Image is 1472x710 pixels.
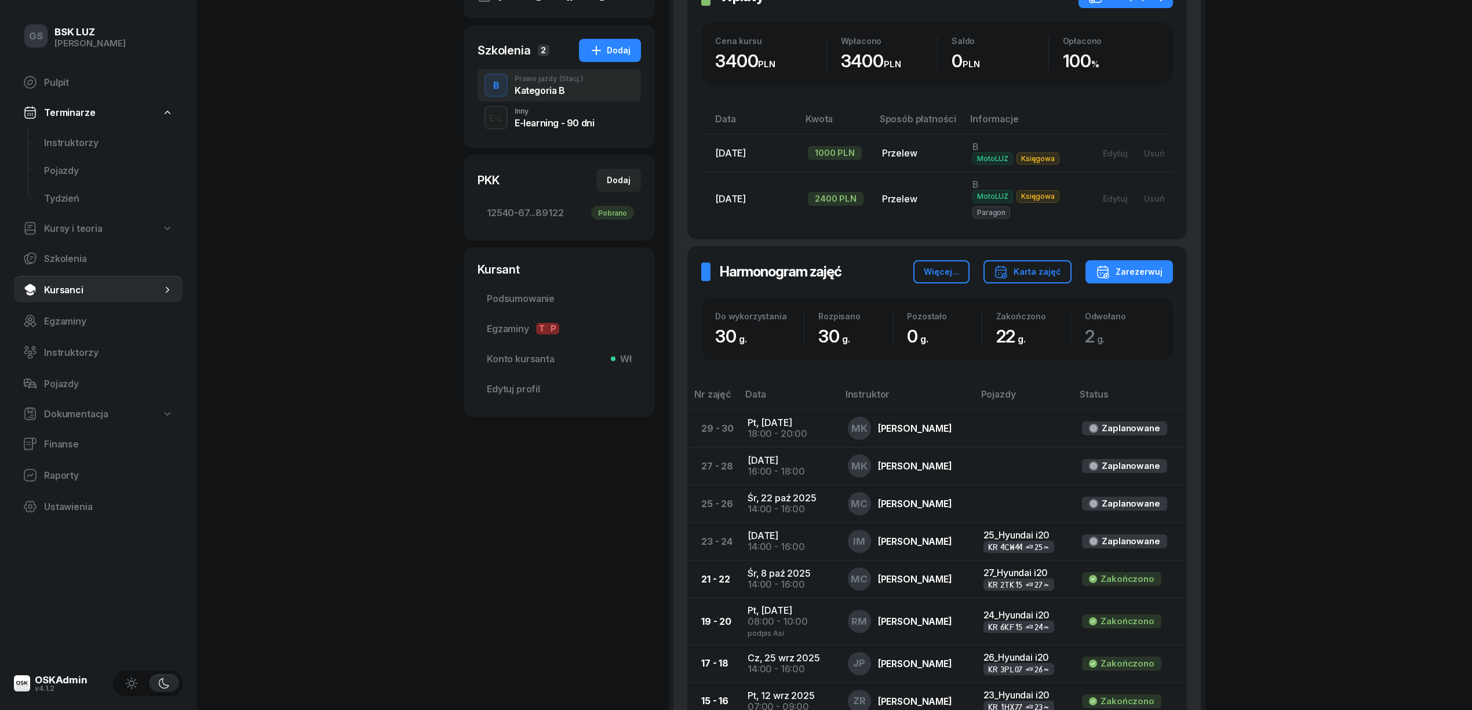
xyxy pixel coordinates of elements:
[1091,59,1099,70] small: %
[478,199,641,227] a: 12540-67...89122Pobrano
[44,470,173,481] span: Raporty
[1144,148,1165,158] div: Usuń
[589,43,631,57] div: Dodaj
[715,50,826,71] div: 3400
[983,652,1064,663] div: 26_Hyundai i20
[35,129,183,156] a: Instruktorzy
[839,388,974,410] th: Instruktor
[44,439,173,450] span: Finanse
[972,206,1010,219] span: Paragon
[738,410,839,447] td: Pt, [DATE]
[687,410,738,447] td: 29 - 30
[1018,333,1026,345] small: g.
[487,293,632,304] span: Podsumowanie
[878,499,952,508] div: [PERSON_NAME]
[35,156,183,184] a: Pojazdy
[484,74,508,97] button: B
[44,347,173,358] span: Instruktorzy
[14,493,183,520] a: Ustawienia
[738,560,839,598] td: Śr, 8 paź 2025
[35,685,88,692] div: v4.1.2
[988,622,1050,632] div: KR 6KF15 (24)
[799,113,873,134] th: Kwota
[44,253,173,264] span: Szkolenia
[748,504,829,515] div: 14:00 - 16:00
[1085,326,1111,347] span: 2
[841,36,938,46] div: Wpłacono
[878,659,952,668] div: [PERSON_NAME]
[44,378,173,389] span: Pojazdy
[1101,658,1154,669] div: Zakończono
[14,461,183,489] a: Raporty
[853,696,866,706] span: ZR
[1103,194,1128,203] div: Edytuj
[818,311,892,321] div: Rozpisano
[54,27,126,37] div: BSK LUZ
[515,108,594,115] div: Inny
[882,148,954,159] div: Przelew
[748,664,829,675] div: 14:00 - 16:00
[687,388,738,410] th: Nr zajęć
[758,59,775,70] small: PLN
[715,311,804,321] div: Do wykorzystania
[487,384,632,395] span: Edytuj profil
[478,345,641,373] a: Konto kursantaWł
[14,430,183,458] a: Finanse
[748,428,829,439] div: 18:00 - 20:00
[1016,190,1059,202] span: Księgowa
[996,311,1070,321] div: Zakończono
[738,645,839,682] td: Cz, 25 wrz 2025
[615,354,632,365] span: Wł
[44,285,162,296] span: Kursanci
[878,461,952,471] div: [PERSON_NAME]
[882,194,954,205] div: Przelew
[44,137,173,148] span: Instruktorzy
[1095,144,1136,163] button: Edytuj
[907,311,981,321] div: Pozostało
[994,265,1061,279] div: Karta zajęć
[44,316,173,327] span: Egzaminy
[952,36,1048,46] div: Saldo
[484,111,508,125] div: E-L
[952,50,1048,71] div: 0
[715,193,746,205] span: [DATE]
[596,169,641,192] button: Dodaj
[715,147,746,159] span: [DATE]
[478,261,641,278] div: Kursant
[748,541,829,552] div: 14:00 - 16:00
[963,113,1085,134] th: Informacje
[1102,498,1160,509] div: Zaplanowane
[515,75,584,82] div: Prawo jazdy
[487,354,632,365] span: Konto kursanta
[739,333,747,345] small: g.
[14,68,183,96] a: Pulpit
[1085,311,1159,321] div: Odwołano
[1063,50,1160,71] div: 100
[14,370,183,398] a: Pojazdy
[687,598,738,645] td: 19 - 20
[515,118,594,128] div: E-learning - 90 dni
[884,59,901,70] small: PLN
[748,616,829,627] div: 08:00 - 10:00
[515,86,584,95] div: Kategoria B
[1103,148,1128,158] div: Edytuj
[748,466,829,477] div: 16:00 - 18:00
[548,323,559,334] span: P
[983,690,1064,701] div: 23_Hyundai i20
[478,69,641,101] button: BPrawo jazdy(Stacj.)Kategoria B
[687,645,738,682] td: 17 - 18
[478,42,531,59] div: Szkolenia
[1136,144,1173,163] button: Usuń
[1097,333,1105,345] small: g.
[851,499,868,509] span: MC
[579,39,641,62] button: Dodaj
[478,285,641,312] a: Podsumowanie
[35,675,88,685] div: OSKAdmin
[1016,152,1059,165] span: Księgowa
[14,216,183,241] a: Kursy i teoria
[996,326,1032,347] span: 22
[842,333,850,345] small: g.
[738,388,839,410] th: Data
[818,326,855,347] span: 30
[559,75,584,82] span: (Stacj.)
